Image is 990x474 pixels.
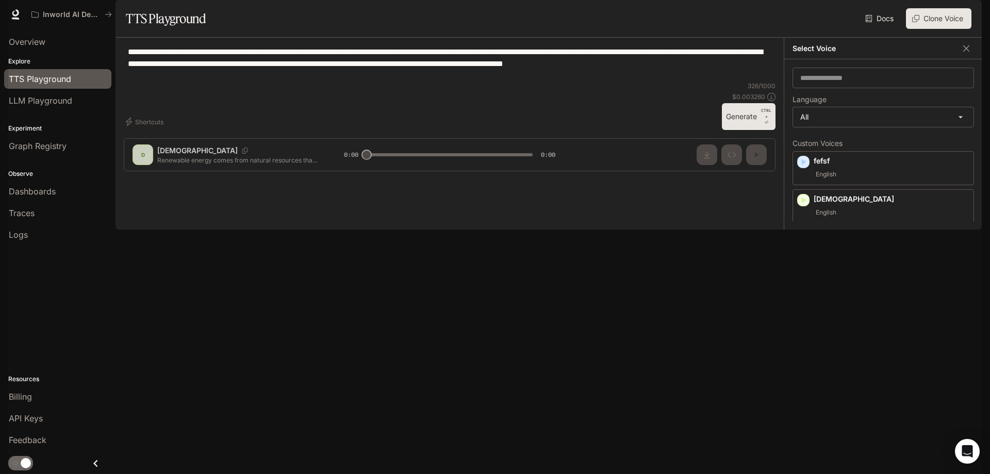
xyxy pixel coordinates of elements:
a: Docs [863,8,898,29]
button: Clone Voice [906,8,971,29]
p: ⏎ [761,107,771,126]
p: fefsf [814,156,969,166]
p: Inworld AI Demos [43,10,101,19]
p: $ 0.003260 [732,92,765,101]
button: GenerateCTRL +⏎ [722,103,775,130]
h1: TTS Playground [126,8,206,29]
button: Shortcuts [124,113,168,130]
p: [DEMOGRAPHIC_DATA] [814,194,969,204]
p: CTRL + [761,107,771,120]
p: Custom Voices [793,140,974,147]
div: All [793,107,973,127]
div: Open Intercom Messenger [955,439,980,464]
span: English [814,168,838,181]
span: English [814,206,838,219]
p: Language [793,96,827,103]
button: All workspaces [27,4,117,25]
p: 326 / 1000 [748,81,775,90]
